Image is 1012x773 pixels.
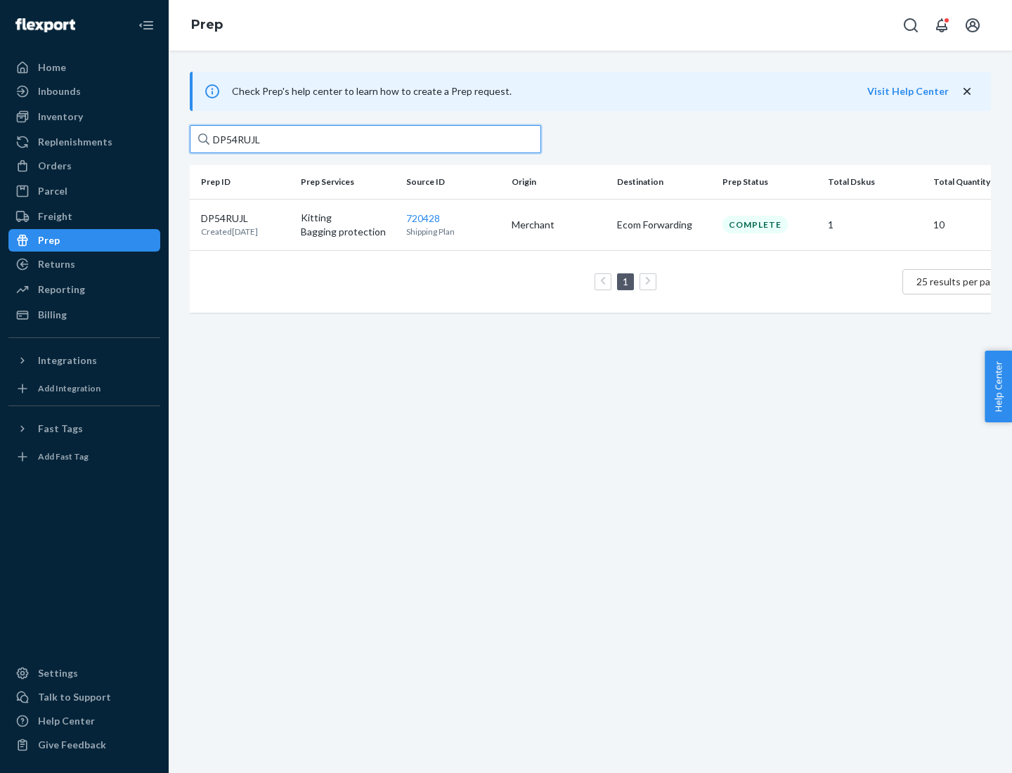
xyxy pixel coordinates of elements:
[8,278,160,301] a: Reporting
[8,662,160,684] a: Settings
[512,218,606,232] p: Merchant
[191,17,223,32] a: Prep
[8,155,160,177] a: Orders
[38,690,111,704] div: Talk to Support
[38,60,66,74] div: Home
[38,308,67,322] div: Billing
[38,257,75,271] div: Returns
[38,382,100,394] div: Add Integration
[8,734,160,756] button: Give Feedback
[38,110,83,124] div: Inventory
[8,377,160,400] a: Add Integration
[828,218,922,232] p: 1
[8,205,160,228] a: Freight
[611,165,717,199] th: Destination
[190,125,541,153] input: Search prep jobs
[301,211,395,225] p: Kitting
[897,11,925,39] button: Open Search Box
[38,135,112,149] div: Replenishments
[190,165,295,199] th: Prep ID
[8,710,160,732] a: Help Center
[8,80,160,103] a: Inbounds
[822,165,928,199] th: Total Dskus
[201,212,258,226] p: DP54RUJL
[985,351,1012,422] button: Help Center
[38,184,67,198] div: Parcel
[8,253,160,275] a: Returns
[232,85,512,97] span: Check Prep's help center to learn how to create a Prep request.
[8,229,160,252] a: Prep
[620,275,631,287] a: Page 1 is your current page
[406,212,440,224] a: 720428
[960,84,974,99] button: close
[38,84,81,98] div: Inbounds
[8,131,160,153] a: Replenishments
[959,11,987,39] button: Open account menu
[928,11,956,39] button: Open notifications
[867,84,949,98] button: Visit Help Center
[38,738,106,752] div: Give Feedback
[506,165,611,199] th: Origin
[38,422,83,436] div: Fast Tags
[401,165,506,199] th: Source ID
[406,226,500,238] p: Shipping Plan
[8,180,160,202] a: Parcel
[132,11,160,39] button: Close Navigation
[8,349,160,372] button: Integrations
[8,56,160,79] a: Home
[916,275,1001,287] span: 25 results per page
[8,446,160,468] a: Add Fast Tag
[717,165,822,199] th: Prep Status
[38,666,78,680] div: Settings
[38,353,97,368] div: Integrations
[295,165,401,199] th: Prep Services
[617,218,711,232] p: Ecom Forwarding
[8,304,160,326] a: Billing
[8,686,160,708] a: Talk to Support
[8,417,160,440] button: Fast Tags
[38,233,60,247] div: Prep
[38,714,95,728] div: Help Center
[722,216,788,233] div: Complete
[38,282,85,297] div: Reporting
[38,209,72,223] div: Freight
[301,225,395,239] p: Bagging protection
[15,18,75,32] img: Flexport logo
[180,5,234,46] ol: breadcrumbs
[8,105,160,128] a: Inventory
[38,159,72,173] div: Orders
[201,226,258,238] p: Created [DATE]
[38,450,89,462] div: Add Fast Tag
